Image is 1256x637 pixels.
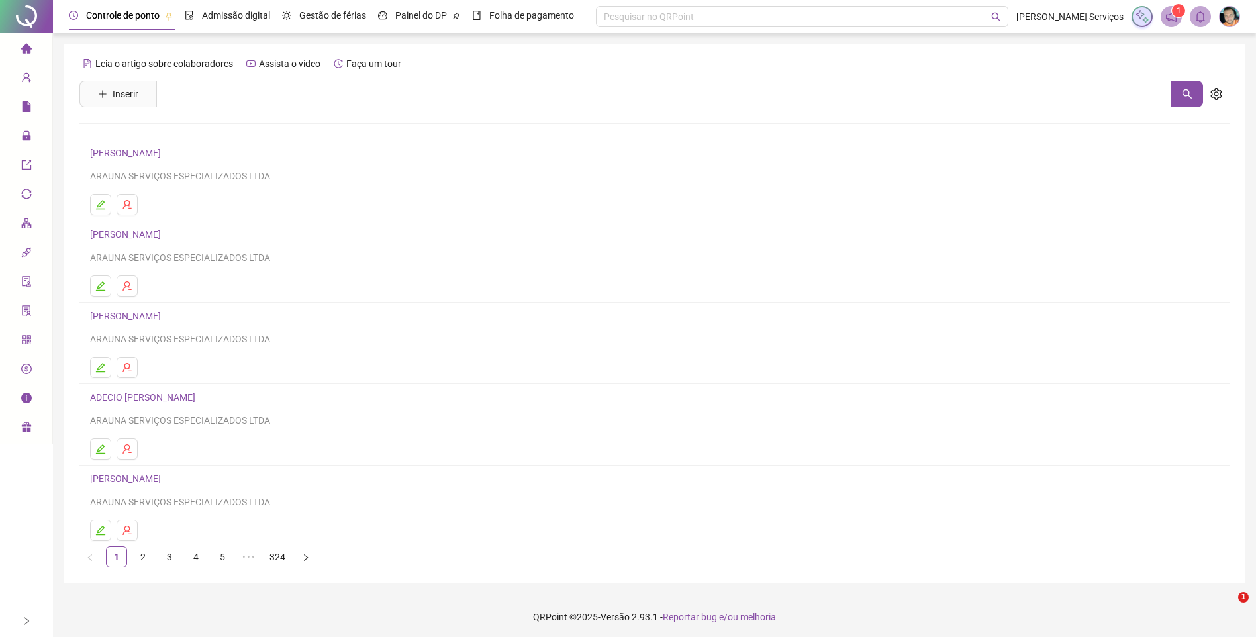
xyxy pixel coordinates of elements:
span: apartment [21,212,32,238]
div: ARAUNA SERVIÇOS ESPECIALIZADOS LTDA [90,332,1219,346]
span: file-done [185,11,194,20]
button: right [295,546,316,567]
span: right [302,554,310,562]
div: ARAUNA SERVIÇOS ESPECIALIZADOS LTDA [90,250,1219,265]
li: 3 [159,546,180,567]
li: Próxima página [295,546,316,567]
span: gift [21,416,32,442]
span: Versão [601,612,630,622]
li: 4 [185,546,207,567]
span: Controle de ponto [86,10,160,21]
span: user-delete [122,199,132,210]
div: ARAUNA SERVIÇOS ESPECIALIZADOS LTDA [90,413,1219,428]
a: [PERSON_NAME] [90,148,165,158]
a: [PERSON_NAME] [90,311,165,321]
span: Admissão digital [202,10,270,21]
span: home [21,37,32,64]
span: dashboard [378,11,387,20]
span: edit [95,525,106,536]
a: 3 [160,547,179,567]
li: 5 [212,546,233,567]
span: Painel do DP [395,10,447,21]
a: 2 [133,547,153,567]
span: setting [1210,88,1222,100]
li: 324 [265,546,290,567]
span: file [21,95,32,122]
a: 324 [266,547,289,567]
span: user-add [21,66,32,93]
span: Gestão de férias [299,10,366,21]
a: [PERSON_NAME] [90,229,165,240]
span: right [22,616,31,626]
span: lock [21,124,32,151]
a: ADECIO [PERSON_NAME] [90,392,199,403]
span: left [86,554,94,562]
span: [PERSON_NAME] Serviços [1016,9,1124,24]
img: sparkle-icon.fc2bf0ac1784a2077858766a79e2daf3.svg [1135,9,1149,24]
li: Página anterior [79,546,101,567]
span: sun [282,11,291,20]
span: Reportar bug e/ou melhoria [663,612,776,622]
a: [PERSON_NAME] [90,473,165,484]
span: clock-circle [69,11,78,20]
span: user-delete [122,525,132,536]
span: search [991,12,1001,22]
a: 1 [107,547,126,567]
span: user-delete [122,444,132,454]
span: solution [21,299,32,326]
span: book [472,11,481,20]
span: Folha de pagamento [489,10,574,21]
span: ••• [238,546,260,567]
span: info-circle [21,387,32,413]
span: history [334,59,343,68]
span: user-delete [122,362,132,373]
a: 4 [186,547,206,567]
span: Leia o artigo sobre colaboradores [95,58,233,69]
li: 5 próximas páginas [238,546,260,567]
span: sync [21,183,32,209]
span: pushpin [452,12,460,20]
span: pushpin [165,12,173,20]
span: edit [95,444,106,454]
span: export [21,154,32,180]
span: 1 [1177,6,1181,15]
span: qrcode [21,328,32,355]
button: Inserir [87,83,149,105]
div: ARAUNA SERVIÇOS ESPECIALIZADOS LTDA [90,169,1219,183]
span: edit [95,362,106,373]
span: Faça um tour [346,58,401,69]
span: 1 [1238,592,1249,603]
div: ARAUNA SERVIÇOS ESPECIALIZADOS LTDA [90,495,1219,509]
span: Assista o vídeo [259,58,320,69]
span: plus [98,89,107,99]
span: Inserir [113,87,138,101]
button: left [79,546,101,567]
span: api [21,241,32,268]
li: 1 [106,546,127,567]
span: audit [21,270,32,297]
a: 5 [213,547,232,567]
span: dollar [21,358,32,384]
img: 16970 [1220,7,1239,26]
span: user-delete [122,281,132,291]
span: search [1182,89,1192,99]
span: file-text [83,59,92,68]
span: bell [1194,11,1206,23]
li: 2 [132,546,154,567]
iframe: Intercom live chat [1211,592,1243,624]
span: youtube [246,59,256,68]
sup: 1 [1172,4,1185,17]
span: edit [95,281,106,291]
span: edit [95,199,106,210]
span: notification [1165,11,1177,23]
